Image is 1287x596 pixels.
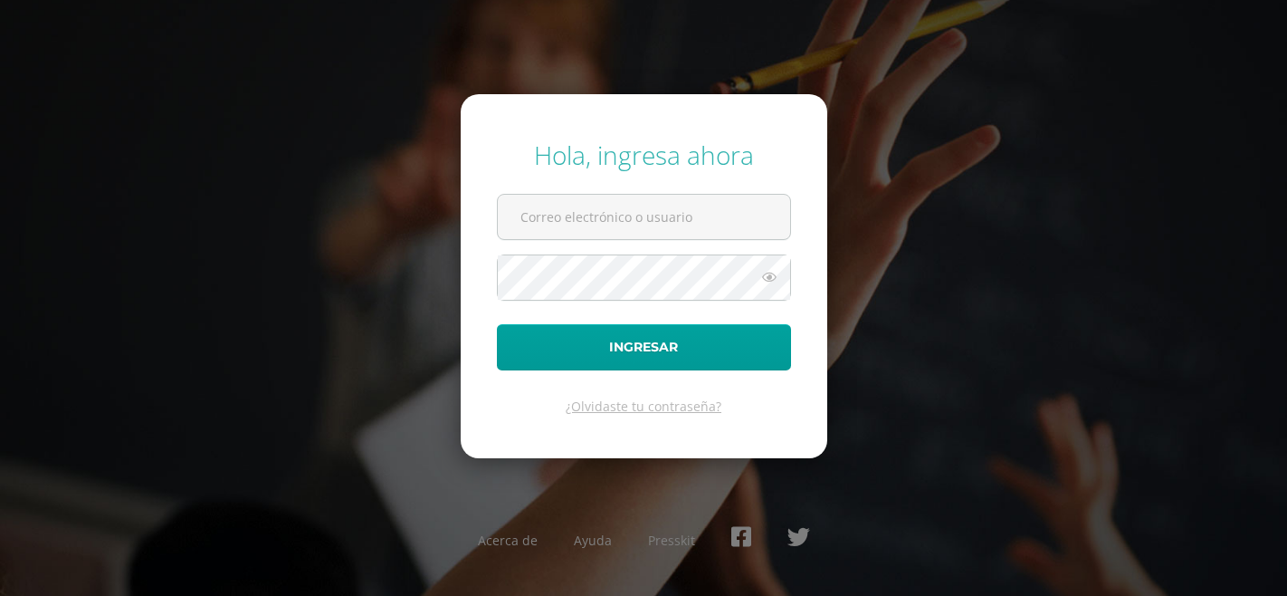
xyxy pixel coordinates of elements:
[574,532,612,549] a: Ayuda
[648,532,695,549] a: Presskit
[497,324,791,370] button: Ingresar
[478,532,538,549] a: Acerca de
[498,195,790,239] input: Correo electrónico o usuario
[497,138,791,172] div: Hola, ingresa ahora
[566,398,721,415] a: ¿Olvidaste tu contraseña?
